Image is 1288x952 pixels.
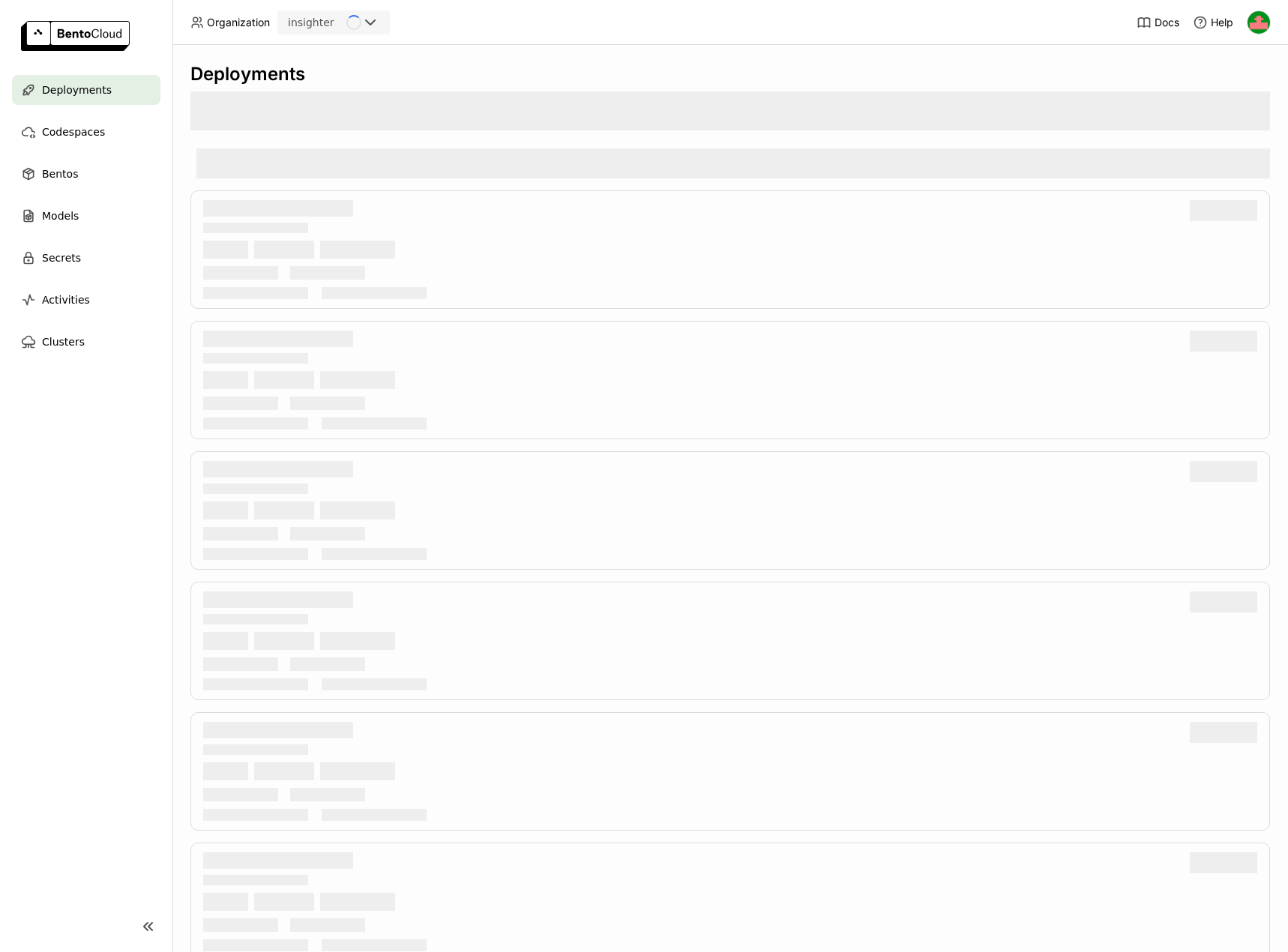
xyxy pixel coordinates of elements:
span: Bentos [42,165,78,183]
span: Secrets [42,249,81,267]
a: Models [12,201,160,231]
a: Secrets [12,243,160,273]
div: insighter [288,15,334,30]
span: Models [42,207,79,225]
img: artem portnov [1248,11,1270,34]
span: Deployments [42,81,112,99]
a: Docs [1137,15,1179,30]
img: logo [21,21,130,51]
span: Organization [207,16,270,29]
div: Help [1193,15,1233,30]
a: Clusters [12,327,160,357]
input: Selected insighter. [336,16,337,31]
div: Deployments [190,63,1270,85]
span: Codespaces [42,123,105,141]
span: Activities [42,291,90,309]
a: Activities [12,285,160,315]
span: Clusters [42,333,85,351]
span: Docs [1155,16,1179,29]
span: Help [1211,16,1233,29]
a: Bentos [12,159,160,189]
